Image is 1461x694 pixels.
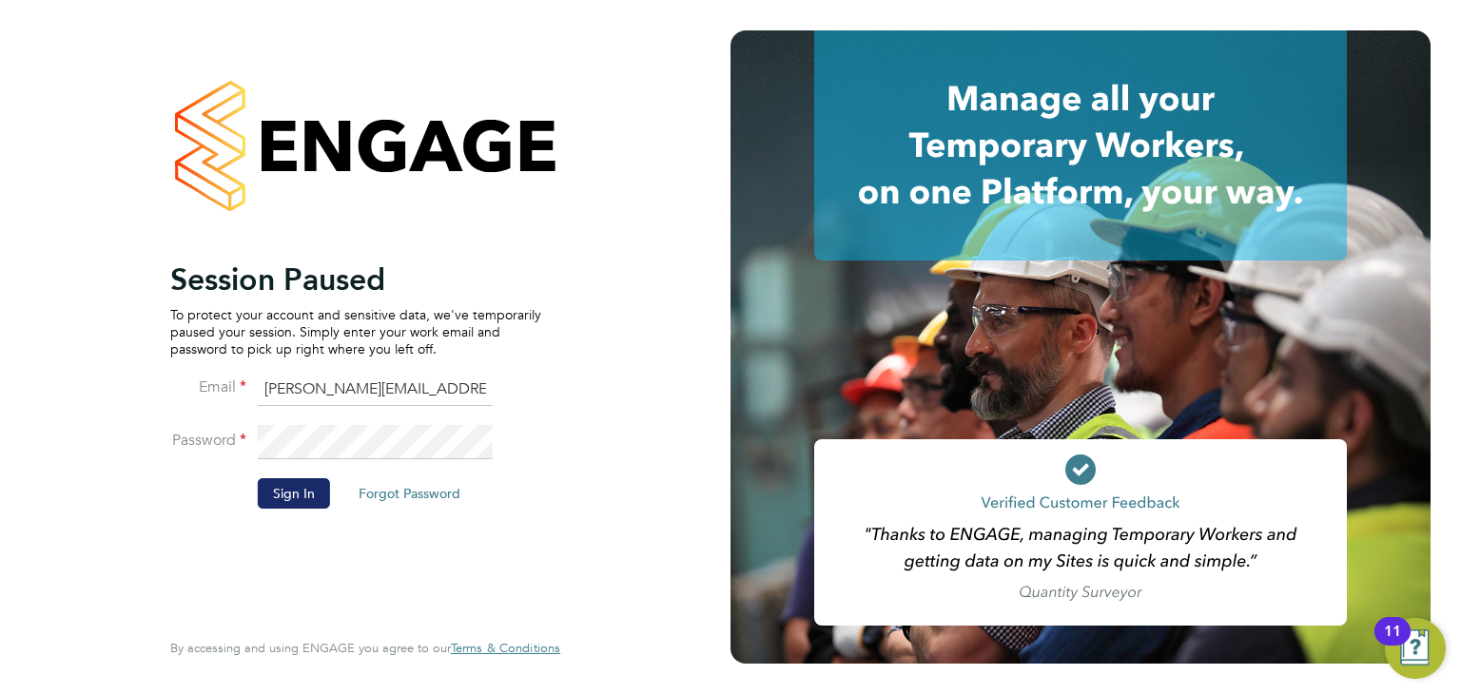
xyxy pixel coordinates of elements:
span: Terms & Conditions [451,640,560,656]
span: By accessing and using ENGAGE you agree to our [170,640,560,656]
div: 11 [1384,631,1401,656]
label: Password [170,431,246,451]
a: Terms & Conditions [451,641,560,656]
h2: Session Paused [170,260,541,299]
button: Forgot Password [343,478,476,509]
input: Enter your work email... [258,373,493,407]
p: To protect your account and sensitive data, we've temporarily paused your session. Simply enter y... [170,306,541,358]
button: Open Resource Center, 11 new notifications [1385,618,1446,679]
button: Sign In [258,478,330,509]
label: Email [170,377,246,397]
